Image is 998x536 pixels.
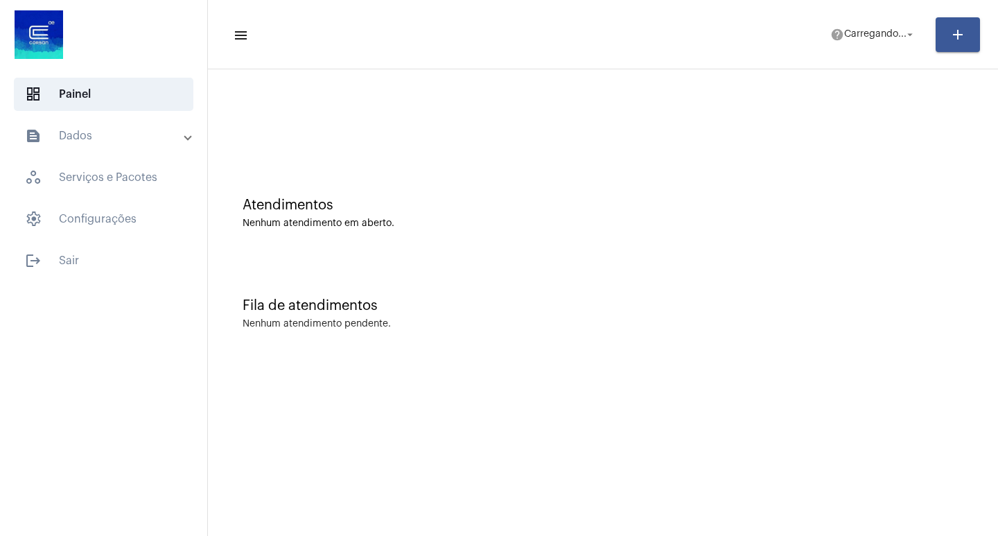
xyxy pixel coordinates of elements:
[844,30,907,40] span: Carregando...
[25,252,42,269] mat-icon: sidenav icon
[822,21,925,49] button: Carregando...
[243,298,963,313] div: Fila de atendimentos
[243,198,963,213] div: Atendimentos
[25,86,42,103] span: sidenav icon
[14,78,193,111] span: Painel
[14,244,193,277] span: Sair
[949,26,966,43] mat-icon: add
[14,202,193,236] span: Configurações
[8,119,207,153] mat-expansion-panel-header: sidenav iconDados
[904,28,916,41] mat-icon: arrow_drop_down
[25,211,42,227] span: sidenav icon
[233,27,247,44] mat-icon: sidenav icon
[25,169,42,186] span: sidenav icon
[11,7,67,62] img: d4669ae0-8c07-2337-4f67-34b0df7f5ae4.jpeg
[243,319,391,329] div: Nenhum atendimento pendente.
[830,28,844,42] mat-icon: help
[25,128,185,144] mat-panel-title: Dados
[25,128,42,144] mat-icon: sidenav icon
[243,218,963,229] div: Nenhum atendimento em aberto.
[14,161,193,194] span: Serviços e Pacotes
